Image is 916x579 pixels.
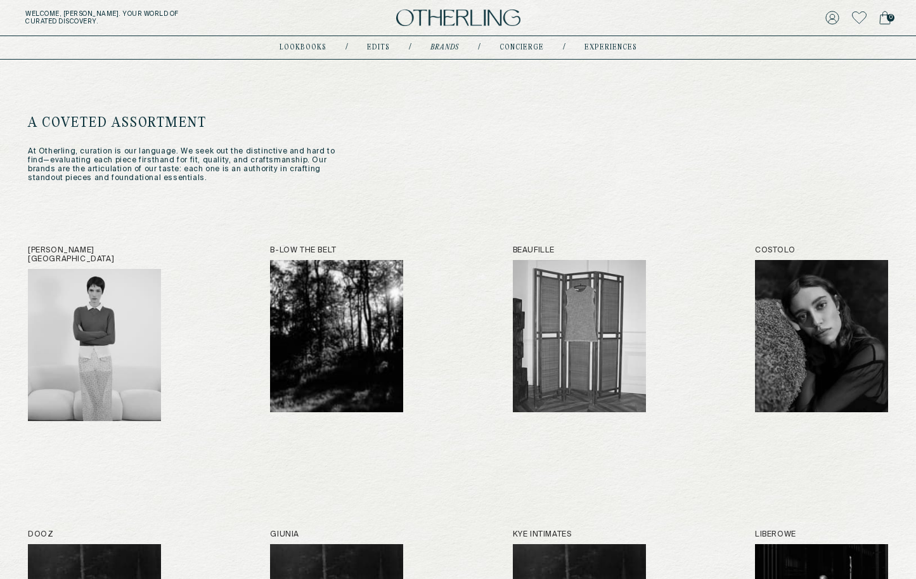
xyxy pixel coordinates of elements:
[513,260,646,412] img: Beaufille
[755,530,888,539] h2: Liberowe
[513,246,646,255] h2: Beaufille
[270,246,403,421] a: B-low the Belt
[396,10,520,27] img: logo
[270,260,403,412] img: B-low the Belt
[270,246,403,255] h2: B-low the Belt
[513,246,646,421] a: Beaufille
[28,147,345,183] p: At Otherling, curation is our language. We seek out the distinctive and hard to find—evaluating e...
[879,9,891,27] a: 0
[409,42,411,53] div: /
[500,44,544,51] a: concierge
[584,44,637,51] a: experiences
[563,42,565,53] div: /
[513,530,646,539] h2: Kye Intimates
[28,530,161,539] h2: Dooz
[28,269,161,421] img: Alfie Paris
[367,44,390,51] a: Edits
[280,44,326,51] a: lookbooks
[755,246,888,255] h2: Costolo
[430,44,459,51] a: Brands
[28,246,161,264] h2: [PERSON_NAME][GEOGRAPHIC_DATA]
[270,530,403,539] h2: Giunia
[28,246,161,421] a: [PERSON_NAME][GEOGRAPHIC_DATA]
[25,10,285,25] h5: Welcome, [PERSON_NAME] . Your world of curated discovery.
[755,260,888,412] img: Costolo
[345,42,348,53] div: /
[755,246,888,421] a: Costolo
[478,42,481,53] div: /
[28,114,345,132] h1: A COVETED ASSORTMENT
[887,14,894,22] span: 0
